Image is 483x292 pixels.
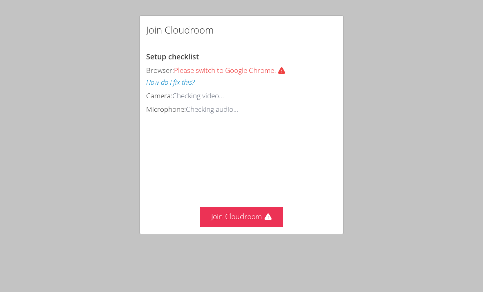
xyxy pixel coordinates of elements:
[146,77,195,88] button: How do I fix this?
[174,66,289,75] span: Please switch to Google Chrome.
[186,104,238,114] span: Checking audio...
[146,91,172,100] span: Camera:
[146,104,186,114] span: Microphone:
[146,66,174,75] span: Browser:
[200,207,284,227] button: Join Cloudroom
[146,52,199,61] span: Setup checklist
[146,23,214,37] h2: Join Cloudroom
[172,91,224,100] span: Checking video...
